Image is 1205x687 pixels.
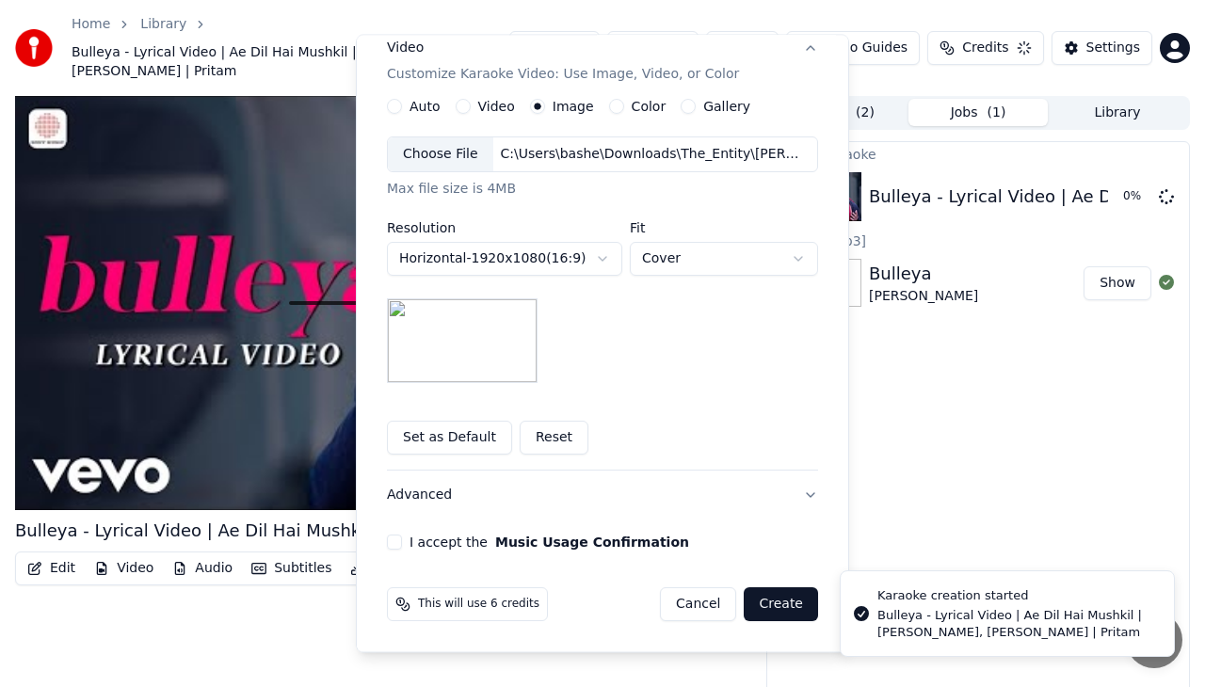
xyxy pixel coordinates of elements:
div: Max file size is 4MB [387,180,818,199]
span: This will use 6 credits [418,597,539,612]
label: Auto [410,100,441,113]
label: Resolution [387,221,622,234]
div: Video [387,39,739,84]
label: Fit [630,221,818,234]
p: Customize Karaoke Video: Use Image, Video, or Color [387,65,739,84]
label: Image [553,100,594,113]
button: Advanced [387,471,818,519]
label: Color [632,100,667,113]
label: I accept the [410,535,689,549]
button: I accept the [495,535,689,549]
button: Create [744,587,818,621]
button: Cancel [660,587,736,621]
button: Reset [520,421,588,455]
button: Set as Default [387,421,512,455]
label: Video [478,100,515,113]
div: Choose File [388,137,493,171]
div: VideoCustomize Karaoke Video: Use Image, Video, or Color [387,99,818,470]
label: Gallery [703,100,750,113]
div: C:\Users\bashe\Downloads\The_Entity\[PERSON_NAME].png [493,145,813,164]
button: VideoCustomize Karaoke Video: Use Image, Video, or Color [387,24,818,99]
